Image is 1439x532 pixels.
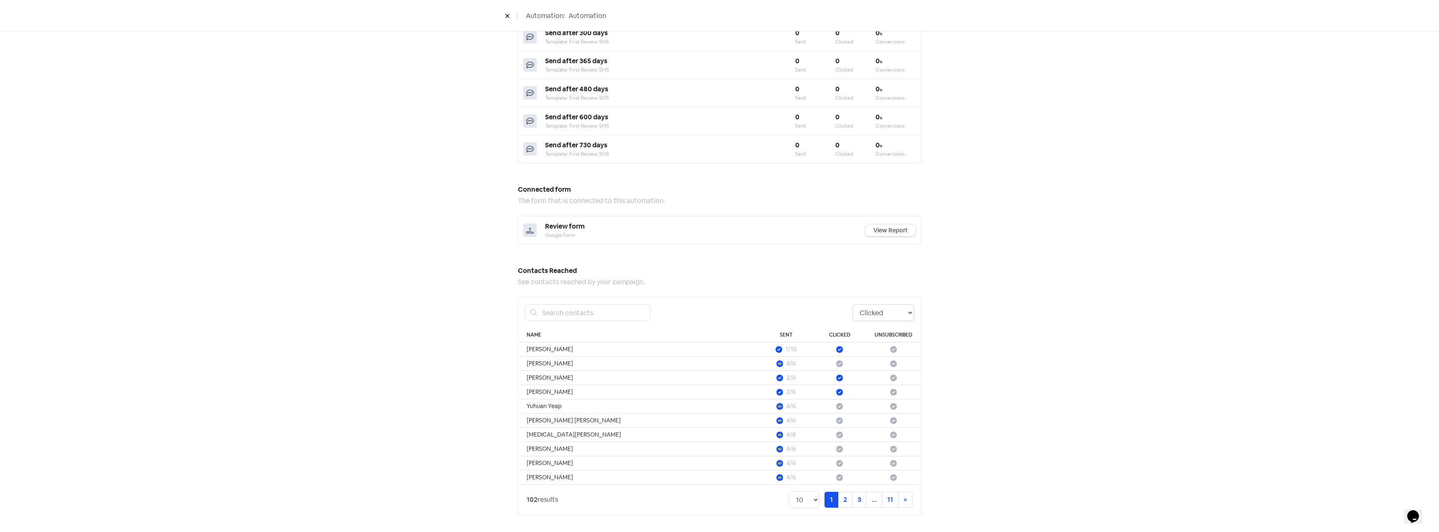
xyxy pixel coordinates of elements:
span: % [880,32,882,36]
span: Send after 730 days [545,141,607,149]
div: Template: First Review SMS [545,38,795,46]
td: [PERSON_NAME] [518,456,759,470]
a: 1 [824,492,838,508]
div: 4/6 [786,416,796,425]
b: 0 [835,85,840,93]
div: 4/6 [786,359,796,368]
div: results [527,495,558,505]
iframe: chat widget [1404,499,1431,524]
b: 0 [795,141,799,149]
h5: Connected form [518,183,921,196]
b: 0 [795,28,799,37]
div: Clicked [835,66,876,74]
th: Unsubscribed [866,328,921,342]
div: Sent [795,94,835,102]
span: Automation: [526,11,565,21]
td: Yuhuan Yeap [518,399,759,414]
b: 0 [876,85,882,93]
b: 0 [795,113,799,121]
div: Conversions [876,122,916,130]
td: [PERSON_NAME] [518,371,759,385]
b: 0 [795,85,799,93]
td: [MEDICAL_DATA][PERSON_NAME] [518,428,759,442]
th: Clicked [813,328,866,342]
a: 11 [882,492,899,508]
div: Clicked [835,94,876,102]
span: Send after 365 days [545,57,607,65]
span: Send after 300 days [545,28,608,37]
div: 2/6 [786,388,796,396]
div: Conversions [876,66,916,74]
span: % [880,88,882,92]
th: Sent [759,328,813,342]
div: Conversions [876,38,916,46]
a: 2 [838,492,853,508]
b: 0 [835,141,840,149]
div: 4/6 [786,430,796,439]
b: 0 [795,57,799,65]
a: View Report [865,224,916,236]
h5: Contacts Reached [518,265,921,277]
div: Sent [795,122,835,130]
span: Review form [545,222,585,231]
div: Template: First Review SMS [545,66,795,74]
div: Clicked [835,122,876,130]
div: Sent [795,150,835,158]
span: % [880,60,882,64]
a: Next [898,492,912,508]
div: Template: First Review SMS [545,122,795,130]
b: 0 [876,113,882,121]
td: [PERSON_NAME] [518,470,759,485]
td: [PERSON_NAME] [518,342,759,357]
div: See contacts reached by your campaign. [518,277,921,287]
b: 0 [876,28,882,37]
td: [PERSON_NAME] [518,357,759,371]
div: 4/6 [786,445,796,453]
a: 3 [852,492,867,508]
div: Conversions [876,150,916,158]
div: Google Form [545,231,865,239]
td: [PERSON_NAME] [PERSON_NAME] [518,414,759,428]
div: 4/6 [786,473,796,482]
span: % [880,144,882,148]
div: Sent [795,38,835,46]
div: Clicked [835,150,876,158]
b: 0 [835,113,840,121]
div: 1/10 [786,345,796,354]
b: 0 [835,28,840,37]
b: 0 [835,57,840,65]
div: 4/6 [786,402,796,411]
span: » [904,495,907,504]
td: [PERSON_NAME] [518,385,759,399]
div: Clicked [835,38,876,46]
div: Template: First Review SMS [545,150,795,158]
th: Name [518,328,759,342]
div: 4/6 [786,459,796,468]
a: ... [866,492,882,508]
input: Search contacts [537,304,650,321]
div: The form that is connected to this automation. [518,196,921,206]
b: 0 [876,57,882,65]
span: % [880,116,882,120]
div: Template: First Review SMS [545,94,795,102]
span: Send after 600 days [545,113,608,121]
span: Send after 480 days [545,85,608,93]
strong: 102 [527,495,538,504]
div: Conversions [876,94,916,102]
div: Sent [795,66,835,74]
td: [PERSON_NAME] [518,442,759,456]
div: 2/6 [786,373,796,382]
b: 0 [876,141,882,149]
